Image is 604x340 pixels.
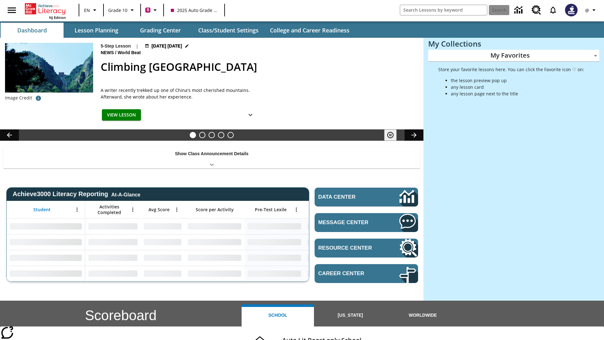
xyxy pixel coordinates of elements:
button: Open Menu [172,205,182,214]
span: News [101,49,115,56]
button: Select a new avatar [561,2,581,18]
button: View Lesson [102,109,141,121]
div: No Data, [141,250,185,266]
button: Open Menu [128,205,137,214]
h3: My Collections [428,39,599,48]
div: Pause [384,129,403,141]
span: Message Center [318,219,380,226]
button: Slide 4 Career Lesson [218,132,224,138]
div: No Data, [141,234,185,250]
button: Dashboard [1,23,64,38]
div: My Favorites [428,50,599,62]
span: EN [84,7,90,14]
a: Data Center [511,2,528,19]
a: Data Center [315,188,418,207]
a: Notifications [545,2,561,18]
span: World Beat [118,49,142,56]
div: No Data, [304,234,364,250]
button: Language: EN, Select a language [81,4,101,16]
span: Resource Center [318,245,380,251]
span: Grade 10 [108,7,127,14]
span: 2025 Auto Grade 10 [171,7,217,14]
span: @ [585,7,589,14]
img: 6000 stone steps to climb Mount Tai in Chinese countryside [5,43,93,93]
h2: Climbing Mount Tai [101,59,416,75]
button: Grade: Grade 10, Select a grade [106,4,138,16]
div: No Data, [85,250,141,266]
div: Home [25,2,66,20]
button: Pause [384,129,397,141]
div: No Data, [304,218,364,234]
button: Open side menu [3,1,21,20]
a: Message Center [315,213,418,232]
button: Open Menu [72,205,82,214]
button: Show Details [244,109,257,121]
span: Achieve3000 Literacy Reporting [13,190,140,198]
span: Pre-Test Lexile [255,207,287,212]
p: Image Credit [5,95,32,101]
span: Avg Score [148,207,170,212]
li: the lesson preview pop up [451,77,584,84]
button: School [242,304,314,326]
input: search field [400,5,487,15]
button: College and Career Readiness [265,23,355,38]
div: No Data, [85,234,141,250]
span: | [136,43,138,49]
button: Jul 22 - Jun 30 Choose Dates [143,43,190,49]
div: A writer recently trekked up one of China's most cherished mountains. Afterward, she wrote about ... [101,87,258,100]
button: Grading Center [129,23,192,38]
a: Resource Center, Will open in new tab [315,239,418,258]
span: Activities Completed [88,204,130,215]
span: NJ Edition [49,15,66,20]
button: Open Menu [292,205,301,214]
li: any lesson page next to the title [451,90,584,97]
div: No Data, [85,266,141,281]
p: Show Class Announcement Details [175,150,249,157]
button: Slide 1 Climbing Mount Tai [190,132,196,138]
div: No Data, [141,266,185,281]
button: Slide 2 Defining Our Government's Purpose [199,132,205,138]
p: 5-Step Lesson [101,43,131,49]
img: Avatar [565,4,578,16]
span: / [115,50,116,55]
button: [US_STATE] [314,304,386,326]
button: Lesson Planning [65,23,128,38]
button: Boost Class color is violet red. Change class color [143,4,161,16]
button: Class/Student Settings [193,23,264,38]
button: Worldwide [387,304,459,326]
div: No Data, [304,250,364,266]
span: Student [33,207,51,212]
a: Resource Center, Will open in new tab [528,2,545,19]
div: Show Class Announcement Details [3,147,420,168]
li: any lesson card [451,84,584,90]
p: Store your favorite lessons here. You can click the Favorite icon ♡ on: [438,66,584,73]
span: Score per Activity [196,207,234,212]
a: Home [25,3,66,15]
button: Profile/Settings [581,4,601,16]
div: At-A-Glance [111,191,140,198]
div: No Data, [85,218,141,234]
div: No Data, [141,218,185,234]
button: Slide 5 Remembering Justice O'Connor [227,132,234,138]
span: Data Center [318,194,378,200]
a: Career Center [315,264,418,283]
button: Slide 3 Pre-release lesson [209,132,215,138]
button: Lesson carousel, Next [405,129,423,141]
button: Credit for photo and all related images: Public Domain/Charlie Fong [32,93,45,104]
span: [DATE] [DATE] [152,43,182,49]
span: B [147,6,149,14]
span: Career Center [318,270,380,277]
div: No Data, [304,266,364,281]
